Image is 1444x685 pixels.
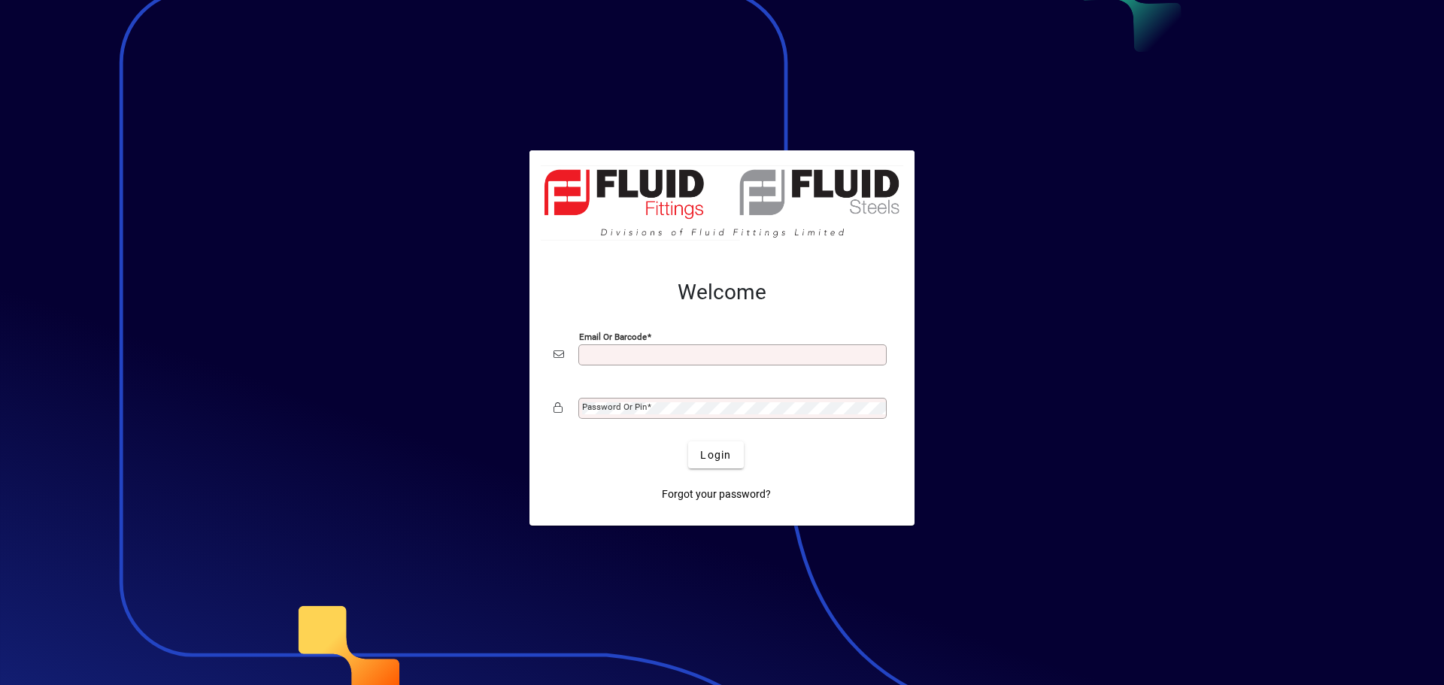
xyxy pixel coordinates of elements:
span: Forgot your password? [662,486,771,502]
button: Login [688,441,743,468]
mat-label: Password or Pin [582,402,647,412]
a: Forgot your password? [656,480,777,508]
h2: Welcome [554,280,890,305]
mat-label: Email or Barcode [579,332,647,342]
span: Login [700,447,731,463]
